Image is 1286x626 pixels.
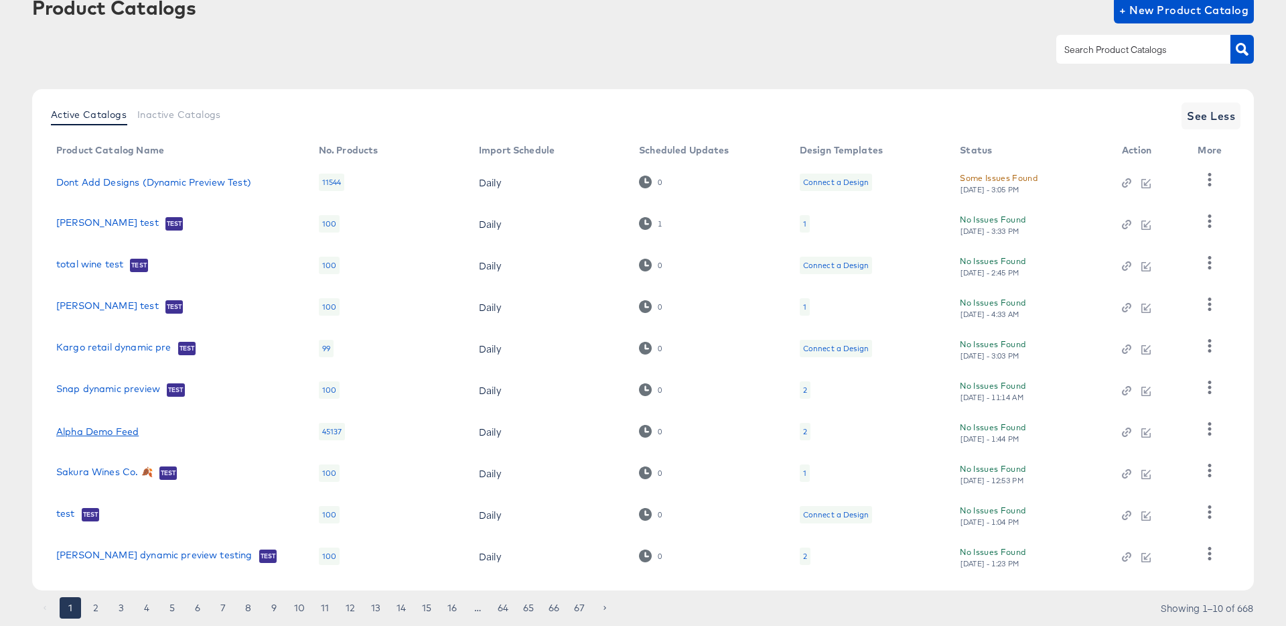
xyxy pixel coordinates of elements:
button: Go to page 12 [340,597,361,619]
div: Connect a Design [803,260,869,271]
a: [PERSON_NAME] test [56,300,159,314]
button: page 1 [60,597,81,619]
span: Test [130,260,148,271]
div: No. Products [319,145,378,155]
input: Search Product Catalogs [1062,42,1204,58]
th: Status [949,140,1111,162]
button: Go to next page [594,597,616,619]
div: 100 [319,506,340,523]
td: Daily [468,494,628,536]
div: 0 [657,344,662,353]
span: Test [159,468,177,479]
td: Daily [468,245,628,286]
div: 100 [319,548,340,565]
div: 2 [800,423,810,440]
a: Dont Add Designs (Dynamic Preview Test) [56,177,251,188]
button: Some Issues Found[DATE] - 3:05 PM [960,171,1038,194]
div: 1 [657,219,662,229]
button: Go to page 7 [212,597,234,619]
th: Action [1111,140,1188,162]
div: Scheduled Updates [639,145,729,155]
div: 1 [639,217,662,230]
div: 0 [639,300,662,313]
span: Test [178,343,196,354]
div: 0 [657,468,662,478]
div: 100 [319,257,340,274]
div: 0 [639,466,662,479]
td: Daily [468,328,628,369]
div: 0 [639,550,662,562]
button: Go to page 13 [365,597,386,619]
div: 2 [800,381,810,399]
span: + New Product Catalog [1119,1,1248,19]
a: Snap dynamic preview [56,383,160,397]
div: 0 [657,385,662,395]
a: Alpha Demo Feed [56,426,139,437]
div: Connect a Design [800,257,872,274]
div: 0 [639,383,662,396]
th: More [1187,140,1238,162]
div: Connect a Design [803,343,869,354]
button: Go to page 67 [569,597,590,619]
td: Daily [468,162,628,203]
div: 0 [657,178,662,187]
td: Daily [468,452,628,494]
div: 1 [803,302,806,312]
nav: pagination navigation [32,597,618,619]
div: 1 [800,215,810,233]
td: Daily [468,203,628,245]
div: 100 [319,381,340,399]
td: Daily [468,536,628,577]
a: [PERSON_NAME] dynamic preview testing [56,550,253,563]
div: 0 [657,261,662,270]
a: Sakura Wines Co. 🍂 [56,466,153,480]
div: 0 [639,176,662,188]
button: Go to page 8 [238,597,259,619]
a: total wine test [56,259,123,272]
div: Import Schedule [479,145,555,155]
div: 2 [803,426,807,437]
a: Kargo retail dynamic pre [56,342,171,355]
div: 2 [803,385,807,395]
button: Go to page 66 [543,597,565,619]
td: Daily [468,411,628,452]
button: Go to page 6 [187,597,208,619]
span: Inactive Catalogs [137,109,221,120]
div: Product Catalog Name [56,145,164,155]
button: See Less [1182,103,1240,129]
div: 0 [657,552,662,561]
div: Connect a Design [803,509,869,520]
span: Active Catalogs [51,109,127,120]
div: [DATE] - 3:05 PM [960,185,1020,194]
button: Go to page 65 [518,597,539,619]
div: 100 [319,215,340,233]
button: Go to page 4 [136,597,157,619]
div: 0 [657,302,662,312]
span: See Less [1187,107,1235,125]
div: 1 [800,298,810,316]
div: 99 [319,340,334,357]
span: Test [167,385,185,395]
div: 100 [319,464,340,482]
div: 0 [639,342,662,355]
button: Go to page 16 [441,597,463,619]
div: 11544 [319,174,345,191]
div: 100 [319,298,340,316]
div: Connect a Design [800,340,872,357]
td: Daily [468,286,628,328]
div: 2 [800,548,810,565]
div: Some Issues Found [960,171,1038,185]
span: Test [259,551,277,562]
button: Go to page 14 [390,597,412,619]
div: 0 [657,427,662,436]
button: Go to page 64 [492,597,514,619]
button: Go to page 9 [263,597,285,619]
button: Go to page 5 [161,597,183,619]
div: 0 [639,259,662,271]
div: Connect a Design [803,177,869,188]
div: 0 [657,510,662,519]
a: [PERSON_NAME] test [56,217,159,231]
div: Connect a Design [800,506,872,523]
button: Go to page 15 [416,597,437,619]
span: Test [165,218,184,229]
